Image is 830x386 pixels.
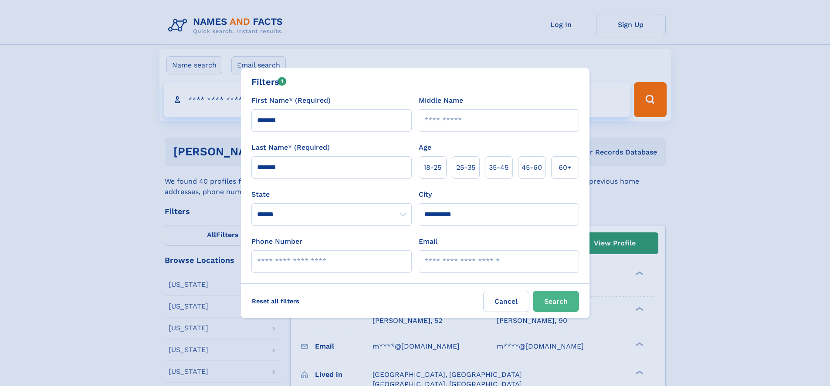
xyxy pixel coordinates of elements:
button: Search [533,291,579,312]
label: Middle Name [419,95,463,106]
label: Email [419,236,437,247]
span: 25‑35 [456,162,475,173]
label: Last Name* (Required) [251,142,330,153]
span: 60+ [559,162,572,173]
label: First Name* (Required) [251,95,331,106]
label: Phone Number [251,236,302,247]
label: Age [419,142,431,153]
label: Reset all filters [246,291,305,312]
span: 45‑60 [522,162,542,173]
label: City [419,189,432,200]
label: State [251,189,412,200]
span: 18‑25 [423,162,441,173]
label: Cancel [483,291,529,312]
span: 35‑45 [489,162,508,173]
div: Filters [251,75,287,88]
